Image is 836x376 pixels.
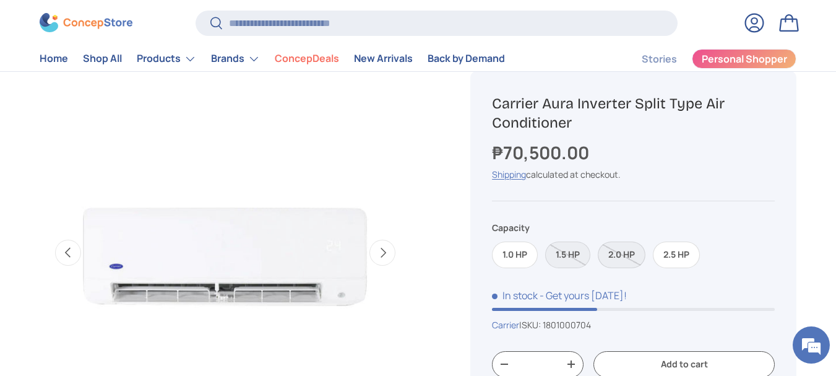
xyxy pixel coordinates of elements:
div: Minimize live chat window [203,6,233,36]
a: Shipping [492,168,526,180]
textarea: Type your message and hit 'Enter' [6,247,236,291]
a: New Arrivals [354,47,413,71]
span: 1801000704 [543,319,591,331]
label: Sold out [545,242,590,268]
a: Shop All [83,47,122,71]
div: calculated at checkout. [492,168,775,181]
h1: Carrier Aura Inverter Split Type Air Conditioner [492,94,775,132]
span: Personal Shopper [702,55,787,64]
legend: Capacity [492,222,530,235]
a: Carrier [492,319,519,331]
a: Home [40,47,68,71]
a: ConcepDeals [275,47,339,71]
a: Back by Demand [428,47,505,71]
div: Chat with us now [64,69,208,85]
summary: Products [129,46,204,71]
a: Stories [642,47,677,71]
a: Personal Shopper [692,49,796,69]
nav: Secondary [612,46,796,71]
p: - Get yours [DATE]! [540,289,627,302]
img: ConcepStore [40,14,132,33]
span: In stock [492,289,538,302]
span: | [519,319,591,331]
nav: Primary [40,46,505,71]
label: Sold out [598,242,645,268]
strong: ₱70,500.00 [492,141,592,164]
summary: Brands [204,46,267,71]
span: SKU: [522,319,541,331]
span: We're online! [72,110,171,235]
